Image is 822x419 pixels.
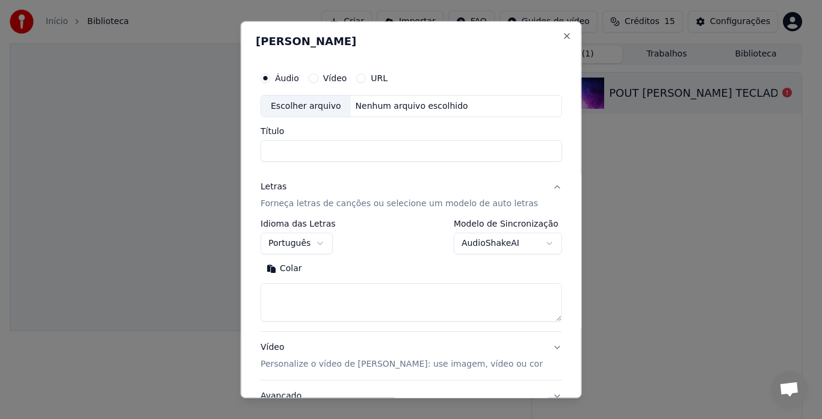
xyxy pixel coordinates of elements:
[261,260,308,279] button: Colar
[275,74,299,82] label: Áudio
[261,172,562,220] button: LetrasForneça letras de canções ou selecione um modelo de auto letras
[323,74,347,82] label: Vídeo
[261,359,543,371] p: Personalize o vídeo de [PERSON_NAME]: use imagem, vídeo ou cor
[261,220,562,332] div: LetrasForneça letras de canções ou selecione um modelo de auto letras
[261,96,351,117] div: Escolher arquivo
[350,100,472,112] div: Nenhum arquivo escolhido
[261,182,286,194] div: Letras
[261,198,538,210] p: Forneça letras de canções ou selecione um modelo de auto letras
[256,36,567,47] h2: [PERSON_NAME]
[261,220,336,228] label: Idioma das Letras
[371,74,388,82] label: URL
[261,332,562,381] button: VídeoPersonalize o vídeo de [PERSON_NAME]: use imagem, vídeo ou cor
[261,381,562,412] button: Avançado
[261,342,543,371] div: Vídeo
[261,127,562,136] label: Título
[453,220,561,228] label: Modelo de Sincronização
